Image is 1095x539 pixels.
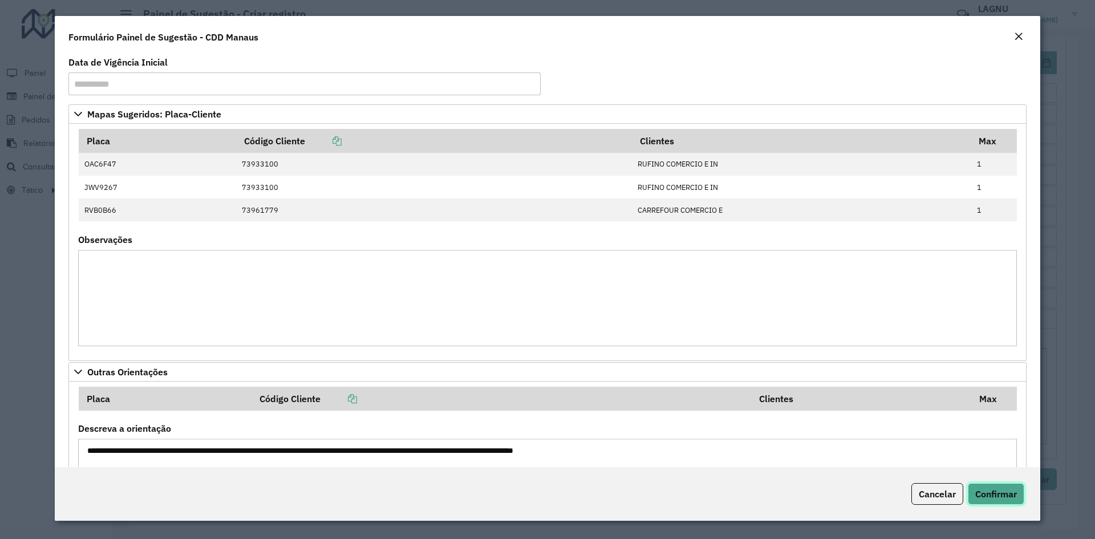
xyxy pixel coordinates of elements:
td: 73933100 [236,153,632,176]
th: Código Cliente [236,129,632,153]
td: RUFINO COMERCIO E IN [632,176,971,198]
label: Data de Vigência Inicial [68,55,168,69]
div: Mapas Sugeridos: Placa-Cliente [68,124,1027,361]
th: Código Cliente [252,387,752,411]
a: Mapas Sugeridos: Placa-Cliente [68,104,1027,124]
th: Placa [79,387,252,411]
td: JWV9267 [79,176,236,198]
td: 1 [971,198,1017,221]
th: Max [971,129,1017,153]
th: Max [971,387,1017,411]
a: Copiar [305,135,342,147]
a: Copiar [321,393,357,404]
th: Clientes [751,387,971,411]
span: Cancelar [919,488,956,500]
label: Descreva a orientação [78,422,171,435]
span: Mapas Sugeridos: Placa-Cliente [87,110,221,119]
span: Outras Orientações [87,367,168,376]
button: Close [1011,30,1027,44]
h4: Formulário Painel de Sugestão - CDD Manaus [68,30,258,44]
td: 73961779 [236,198,632,221]
td: 1 [971,153,1017,176]
span: Confirmar [975,488,1017,500]
td: 73933100 [236,176,632,198]
th: Clientes [632,129,971,153]
td: CARREFOUR COMERCIO E [632,198,971,221]
td: RVB0B66 [79,198,236,221]
button: Confirmar [968,483,1024,505]
em: Fechar [1014,32,1023,41]
td: 1 [971,176,1017,198]
button: Cancelar [911,483,963,505]
th: Placa [79,129,236,153]
a: Outras Orientações [68,362,1027,382]
td: OAC6F47 [79,153,236,176]
label: Observações [78,233,132,246]
td: RUFINO COMERCIO E IN [632,153,971,176]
